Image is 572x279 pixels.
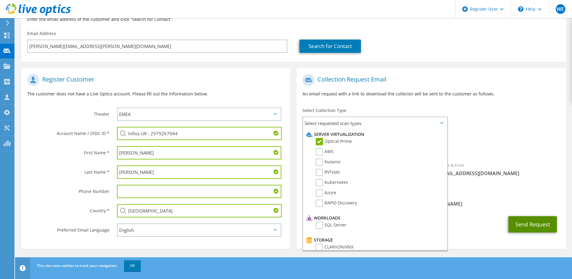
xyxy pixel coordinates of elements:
label: Select Collection Type [302,107,346,114]
label: SQL Server [316,222,346,229]
label: RVTools [316,169,340,176]
span: [EMAIL_ADDRESS][DOMAIN_NAME] [437,170,560,177]
span: WE [556,4,565,14]
span: This site uses cookies to track your navigation. [37,263,118,268]
div: CC & Reply To [296,189,566,210]
li: Workloads [305,214,444,222]
label: Theater [27,107,109,117]
label: AWS [316,148,333,156]
button: Send Request [508,216,557,232]
label: First Name * [27,146,109,156]
h1: Collection Request Email [302,74,557,86]
label: Account Name / SFDC ID * [27,127,109,136]
label: CLARiiON/VNX [316,244,353,251]
label: Country * [27,204,109,214]
label: RAPID Discovery [316,200,357,207]
a: Search for Contact [299,40,361,53]
div: Sender & From [431,159,566,180]
p: An email request with a link to download the collector will be sent to the customer as follows. [302,91,560,97]
a: OK [124,260,141,271]
label: Nutanix [316,159,340,166]
h3: Enter the email address of the customer and click “Search for Contact”. [27,16,560,22]
p: The customer does not have a Live Optics account. Please fill out the information below. [27,91,284,97]
li: Storage [305,236,444,244]
div: Requested Collections [296,132,566,156]
div: To [296,159,431,186]
label: Email Address [27,30,56,37]
label: Kubernetes [316,179,348,186]
svg: \n [518,6,523,12]
label: Optical Prime [316,138,352,145]
label: Preferred Email Language [27,223,109,233]
label: Last Name * [27,165,109,175]
label: Phone Number [27,185,109,194]
span: Select requested scan types [303,117,447,129]
h1: Register Customer [27,74,281,86]
label: Azure [316,189,336,197]
li: Server Virtualization [305,131,444,138]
